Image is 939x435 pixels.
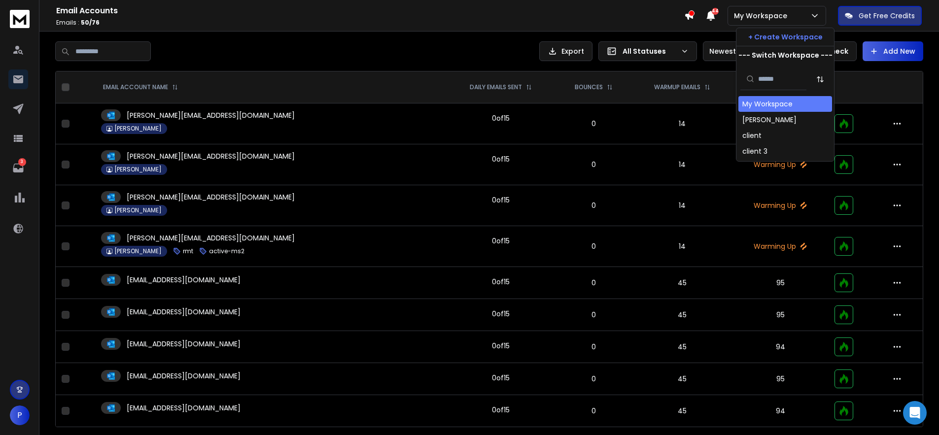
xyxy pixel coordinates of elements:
[127,403,241,413] p: [EMAIL_ADDRESS][DOMAIN_NAME]
[810,69,830,89] button: Sort by Sort A-Z
[561,374,625,384] p: 0
[492,236,510,246] div: 0 of 15
[539,41,592,61] button: Export
[492,373,510,383] div: 0 of 15
[738,160,822,169] p: Warming Up
[114,247,162,255] p: [PERSON_NAME]
[859,11,915,21] p: Get Free Credits
[492,113,510,123] div: 0 of 15
[127,233,295,243] p: [PERSON_NAME][EMAIL_ADDRESS][DOMAIN_NAME]
[561,406,625,416] p: 0
[183,247,193,255] p: rmt
[742,115,797,125] div: [PERSON_NAME]
[732,363,828,395] td: 95
[732,299,828,331] td: 95
[732,395,828,427] td: 94
[127,307,241,317] p: [EMAIL_ADDRESS][DOMAIN_NAME]
[127,371,241,381] p: [EMAIL_ADDRESS][DOMAIN_NAME]
[863,41,923,61] button: Add New
[18,158,26,166] p: 3
[561,241,625,251] p: 0
[712,8,719,15] span: 44
[10,405,30,425] button: P
[738,50,833,60] p: --- Switch Workspace ---
[838,6,922,26] button: Get Free Credits
[127,339,241,349] p: [EMAIL_ADDRESS][DOMAIN_NAME]
[492,309,510,319] div: 0 of 15
[575,83,603,91] p: BOUNCES
[561,201,625,210] p: 0
[738,201,822,210] p: Warming Up
[738,241,822,251] p: Warming Up
[631,144,732,185] td: 14
[114,206,162,214] p: [PERSON_NAME]
[742,146,767,156] div: client 3
[623,46,677,56] p: All Statuses
[10,10,30,28] img: logo
[631,299,732,331] td: 45
[492,341,510,351] div: 0 of 15
[127,275,241,285] p: [EMAIL_ADDRESS][DOMAIN_NAME]
[561,119,625,129] p: 0
[732,331,828,363] td: 94
[654,83,700,91] p: WARMUP EMAILS
[103,83,178,91] div: EMAIL ACCOUNT NAME
[748,32,823,42] p: + Create Workspace
[631,395,732,427] td: 45
[209,247,244,255] p: active-ms2
[492,277,510,287] div: 0 of 15
[631,226,732,267] td: 14
[732,267,828,299] td: 95
[470,83,522,91] p: DAILY EMAILS SENT
[703,41,767,61] button: Newest
[561,278,625,288] p: 0
[492,154,510,164] div: 0 of 15
[81,18,100,27] span: 50 / 76
[742,131,762,140] div: client
[561,160,625,169] p: 0
[56,5,684,17] h1: Email Accounts
[631,103,732,144] td: 14
[127,151,295,161] p: [PERSON_NAME][EMAIL_ADDRESS][DOMAIN_NAME]
[631,331,732,363] td: 45
[742,99,793,109] div: My Workspace
[734,11,791,21] p: My Workspace
[631,185,732,226] td: 14
[492,195,510,205] div: 0 of 15
[114,125,162,133] p: [PERSON_NAME]
[8,158,28,178] a: 3
[631,267,732,299] td: 45
[631,363,732,395] td: 45
[561,342,625,352] p: 0
[127,110,295,120] p: [PERSON_NAME][EMAIL_ADDRESS][DOMAIN_NAME]
[903,401,927,425] div: Open Intercom Messenger
[561,310,625,320] p: 0
[127,192,295,202] p: [PERSON_NAME][EMAIL_ADDRESS][DOMAIN_NAME]
[736,28,834,46] button: + Create Workspace
[56,19,684,27] p: Emails :
[114,166,162,173] p: [PERSON_NAME]
[492,405,510,415] div: 0 of 15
